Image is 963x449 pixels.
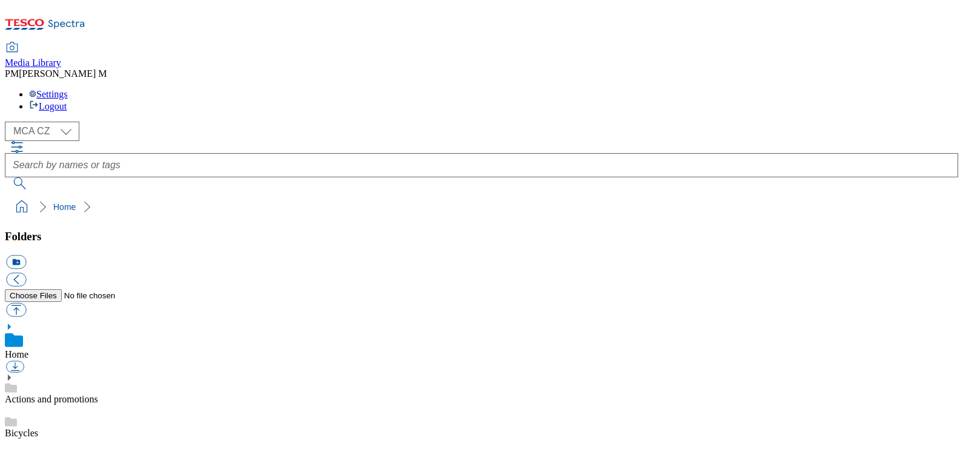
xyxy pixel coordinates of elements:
[5,57,61,68] span: Media Library
[29,101,67,111] a: Logout
[5,428,38,438] a: Bicycles
[5,43,61,68] a: Media Library
[5,195,958,218] nav: breadcrumb
[12,197,31,217] a: home
[5,394,98,404] a: Actions and promotions
[53,202,76,212] a: Home
[5,153,958,177] input: Search by names or tags
[5,68,19,79] span: PM
[5,230,958,243] h3: Folders
[5,349,28,359] a: Home
[19,68,107,79] span: [PERSON_NAME] M
[29,89,68,99] a: Settings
